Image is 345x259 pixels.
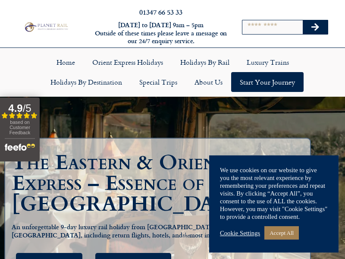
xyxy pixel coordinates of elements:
[264,226,299,240] a: Accept All
[84,52,172,72] a: Orient Express Holidays
[139,7,182,17] a: 01347 66 53 33
[4,52,341,92] nav: Menu
[182,231,189,241] em: the
[238,52,298,72] a: Luxury Trains
[220,229,260,237] a: Cookie Settings
[42,72,131,92] a: Holidays by Destination
[131,72,186,92] a: Special Trips
[48,52,84,72] a: Home
[231,72,304,92] a: Start your Journey
[94,21,228,45] h6: [DATE] to [DATE] 9am – 5pm Outside of these times please leave a message on our 24/7 enquiry serv...
[12,223,304,240] h5: An unforgettable 9-day luxury rail holiday from [GEOGRAPHIC_DATA] through [GEOGRAPHIC_DATA], incl...
[220,166,328,221] div: We use cookies on our website to give you the most relevant experience by remembering your prefer...
[172,52,238,72] a: Holidays by Rail
[303,20,328,34] button: Search
[12,152,308,215] h1: The Eastern & Oriental Express – Essence of [GEOGRAPHIC_DATA]
[186,72,231,92] a: About Us
[23,21,69,32] img: Planet Rail Train Holidays Logo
